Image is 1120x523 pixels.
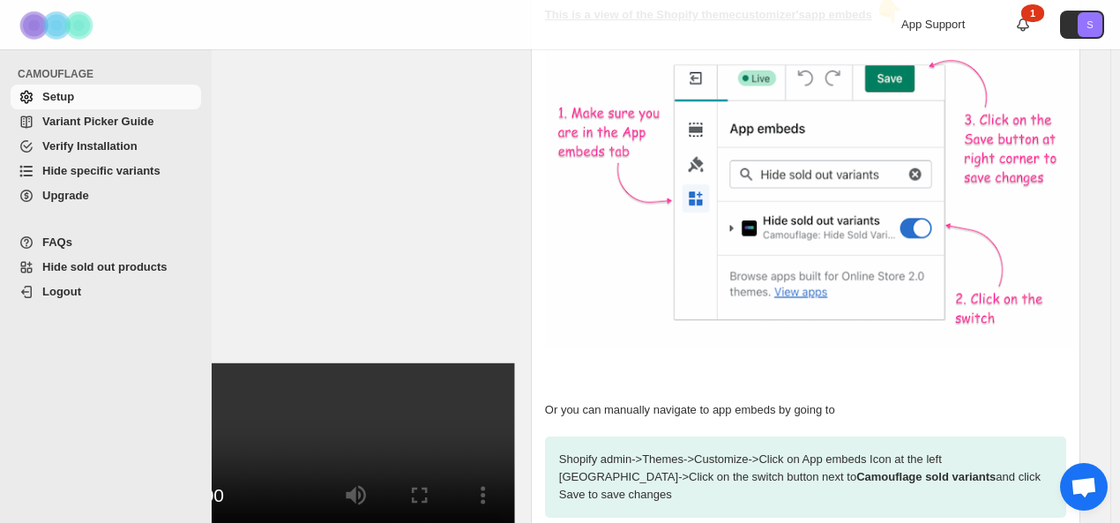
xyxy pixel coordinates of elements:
[42,115,153,128] span: Variant Picker Guide
[42,235,72,249] span: FAQs
[1014,16,1032,34] a: 1
[42,285,81,298] span: Logout
[856,470,996,483] strong: Camouflage sold variants
[11,230,201,255] a: FAQs
[11,85,201,109] a: Setup
[11,109,201,134] a: Variant Picker Guide
[42,164,161,177] span: Hide specific variants
[11,134,201,159] a: Verify Installation
[901,18,965,31] span: App Support
[42,189,89,202] span: Upgrade
[11,255,201,280] a: Hide sold out products
[18,67,203,81] span: CAMOUFLAGE
[545,38,1074,347] img: camouflage-enable
[1060,11,1104,39] button: Avatar with initials S
[1021,4,1044,22] div: 1
[545,401,1066,419] p: Or you can manually navigate to app embeds by going to
[42,139,138,153] span: Verify Installation
[1086,19,1093,30] text: S
[1060,463,1108,511] a: Open chat
[1078,12,1102,37] span: Avatar with initials S
[14,1,102,49] img: Camouflage
[42,90,74,103] span: Setup
[11,159,201,183] a: Hide specific variants
[11,183,201,208] a: Upgrade
[545,437,1066,518] p: Shopify admin -> Themes -> Customize -> Click on App embeds Icon at the left [GEOGRAPHIC_DATA] ->...
[11,280,201,304] a: Logout
[42,260,168,273] span: Hide sold out products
